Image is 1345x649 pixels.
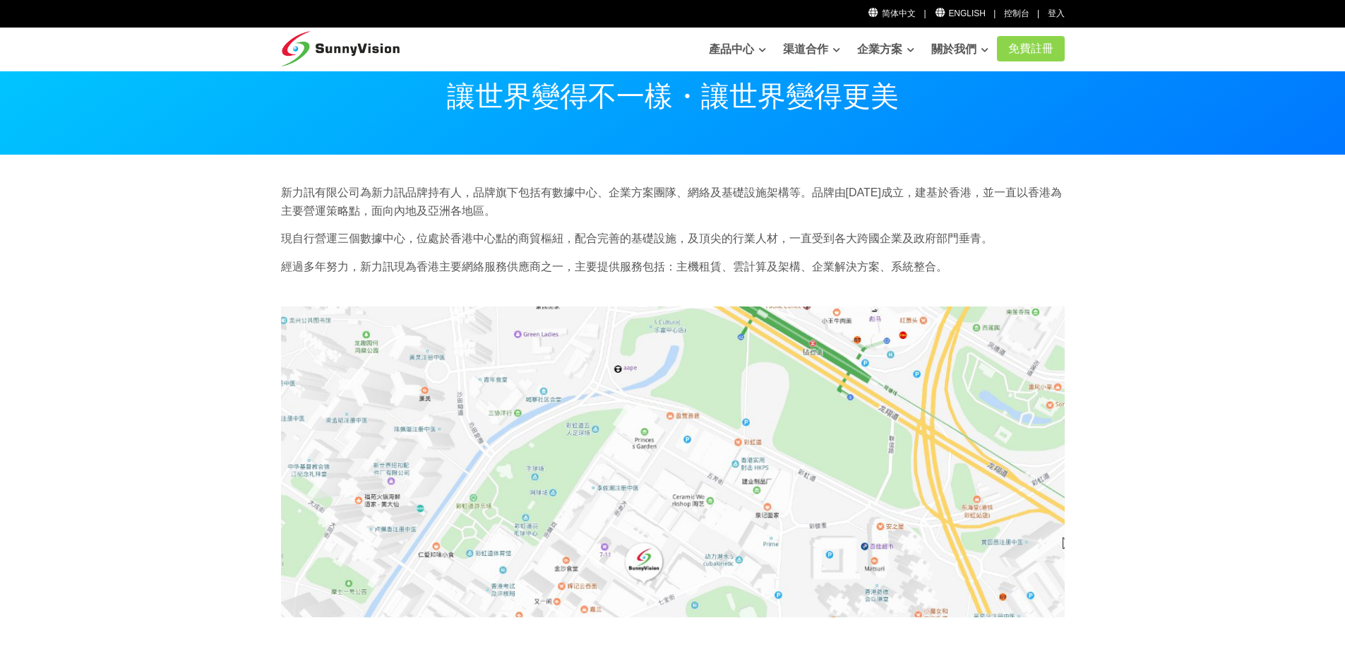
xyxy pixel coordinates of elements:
[281,230,1065,248] p: 現自行營運三個數據中心，位處於香港中心點的商貿樞紐，配合完善的基礎設施，及頂尖的行業人材，一直受到各大跨國企業及政府部門垂青。
[997,36,1065,61] a: 免費註冊
[857,35,914,64] a: 企業方案
[1037,7,1039,20] li: |
[1048,8,1065,18] a: 登入
[868,8,916,18] a: 简体中文
[1004,8,1029,18] a: 控制台
[923,7,926,20] li: |
[281,184,1065,220] p: 新力訊有限公司為新力訊品牌持有人，品牌旗下包括有數據中心、企業方案團隊、網絡及基礎設施架構等。品牌由[DATE]成立，建基於香港，並一直以香港為主要營運策略點，面向內地及亞洲各地區。
[783,35,840,64] a: 渠道合作
[709,35,766,64] a: 產品中心
[934,8,986,18] a: English
[931,35,988,64] a: 關於我們
[993,7,996,20] li: |
[281,258,1065,276] p: 經過多年努力，新力訊現為香港主要網絡服務供應商之一，主要提供服務包括：主機租賃、雲計算及架構、企業解決方案、系統整合。
[281,306,1065,619] img: How to visit SunnyVision?
[281,82,1065,110] p: 讓世界變得不一樣・讓世界變得更美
